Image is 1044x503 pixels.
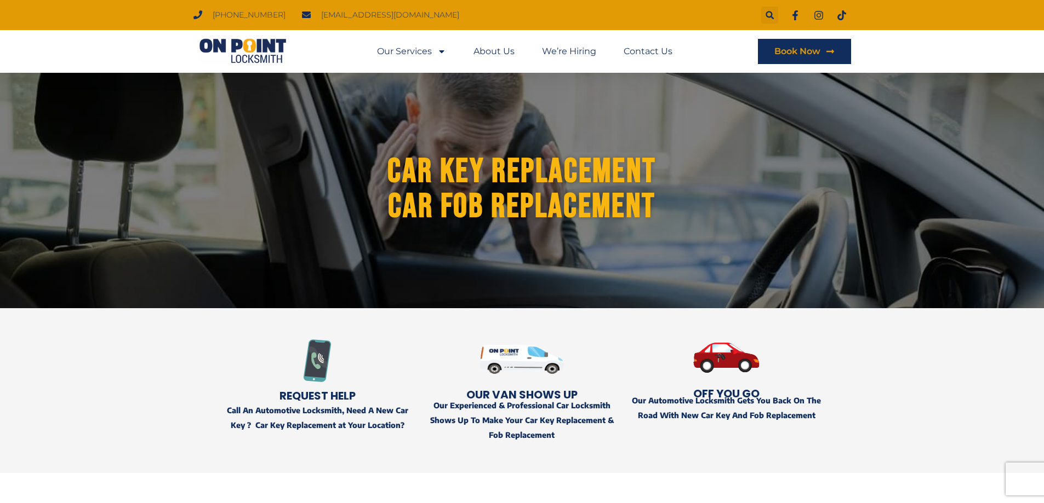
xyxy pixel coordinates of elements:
[774,47,820,56] span: Book Now
[221,403,414,432] p: Call An Automotive Locksmith, Need A New Car Key ? Car Key Replacement at Your Location?
[630,325,823,391] img: Car Key Replacement Car Fob Replacement 2
[210,8,286,22] span: [PHONE_NUMBER]
[377,39,672,64] nav: Menu
[630,388,823,399] h2: Off You Go
[227,154,818,224] h1: Car Key Replacement Car Fob Replacement
[425,389,619,400] h2: OUR VAN Shows Up
[761,7,778,24] div: Search
[221,390,414,401] h2: Request Help
[630,393,823,423] p: Our Automotive Locksmith Gets You Back On The Road With New Car Key And Fob Replacement
[425,398,619,443] p: Our Experienced & Professional Car Locksmith Shows Up To Make Your Car Key Replacement & Fob Repl...
[758,39,851,64] a: Book Now
[318,8,459,22] span: [EMAIL_ADDRESS][DOMAIN_NAME]
[473,39,515,64] a: About Us
[542,39,596,64] a: We’re Hiring
[296,339,339,382] img: Call for Emergency Locksmith Services Help in Coquitlam Tri-cities
[624,39,672,64] a: Contact Us
[377,39,446,64] a: Our Services
[480,325,564,394] img: Car Key Replacement Car Fob Replacement 1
